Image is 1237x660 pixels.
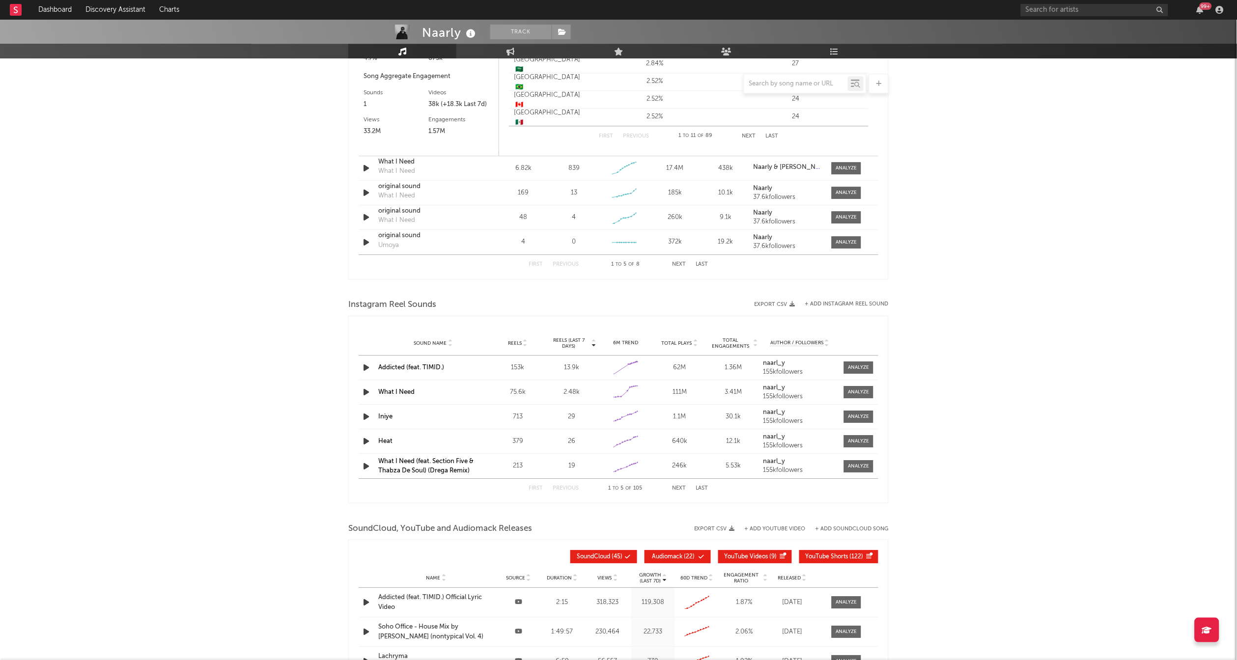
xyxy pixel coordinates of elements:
[378,413,393,420] a: Iniye
[763,458,785,465] strong: naarl_y
[778,575,801,581] span: Released
[805,302,889,307] button: + Add Instagram Reel Sound
[501,237,546,247] div: 4
[378,622,494,641] div: Soho Office - House Mix by [PERSON_NAME] (nontypical Vol. 4)
[1197,6,1204,14] button: 99+
[645,550,711,563] button: Audiomack(22)
[652,554,683,560] span: Audiomack
[773,598,812,607] div: [DATE]
[348,299,436,311] span: Instagram Reel Sounds
[696,262,708,267] button: Last
[378,157,481,167] a: What I Need
[763,360,837,367] a: naarl_y
[639,578,661,584] p: (Last 7d)
[378,206,481,216] a: original sound
[709,461,759,471] div: 5.53k
[709,337,753,349] span: Total Engagements
[587,112,723,122] div: 2.52%
[1021,4,1168,16] input: Search for artists
[543,627,582,637] div: 1:49:57
[799,550,878,563] button: YouTube Shorts(122)
[378,438,393,444] a: Heat
[514,73,582,92] div: [GEOGRAPHIC_DATA]
[599,134,613,139] button: First
[763,385,837,391] a: naarl_y
[754,219,822,225] div: 37.6k followers
[634,598,673,607] div: 119,308
[429,99,494,110] div: 38k (+18.3k Last 7d)
[572,237,576,247] div: 0
[709,412,759,422] div: 30.1k
[655,437,704,446] div: 640k
[754,234,822,241] a: Naarly
[547,387,596,397] div: 2.48k
[414,340,447,346] span: Sound Name
[763,434,785,440] strong: naarl_y
[570,550,637,563] button: SoundCloud(45)
[683,134,689,138] span: to
[547,461,596,471] div: 19
[429,126,494,137] div: 1.57M
[577,554,622,560] span: ( 45 )
[490,25,552,39] button: Track
[626,486,632,491] span: of
[493,387,542,397] div: 75.6k
[598,483,652,495] div: 1 5 105
[680,575,707,581] span: 60D Trend
[806,526,889,532] button: + Add SoundCloud Song
[735,526,806,532] div: + Add YouTube Video
[553,486,579,491] button: Previous
[703,164,749,173] div: 438k
[696,486,708,491] button: Last
[572,213,576,222] div: 4
[378,241,399,250] div: Umoya
[754,185,822,192] a: Naarly
[652,188,698,198] div: 185k
[639,572,661,578] p: Growth
[770,340,823,346] span: Author / Followers
[543,598,582,607] div: 2:15
[501,213,546,222] div: 48
[728,112,864,122] div: 24
[378,182,481,192] a: original sound
[709,363,759,373] div: 1.36M
[547,337,590,349] span: Reels (last 7 days)
[763,385,785,391] strong: naarl_y
[694,526,735,532] button: Export CSV
[501,164,546,173] div: 6.82k
[754,234,773,241] strong: Naarly
[493,461,542,471] div: 213
[587,598,629,607] div: 318,323
[515,119,523,126] span: 🇲🇽
[728,94,864,104] div: 24
[429,114,494,126] div: Engagements
[587,94,723,104] div: 2.52%
[725,554,768,560] span: YouTube Videos
[669,130,723,142] div: 1 11 89
[515,66,523,73] span: 🇸🇦
[728,59,864,69] div: 27
[623,134,649,139] button: Previous
[766,134,779,139] button: Last
[742,134,756,139] button: Next
[754,210,822,217] a: Naarly
[763,418,837,425] div: 155k followers
[754,243,822,250] div: 37.6k followers
[763,393,837,400] div: 155k followers
[672,486,686,491] button: Next
[763,369,837,376] div: 155k followers
[508,340,522,346] span: Reels
[514,55,582,74] div: [GEOGRAPHIC_DATA]
[577,554,610,560] span: SoundCloud
[721,598,768,607] div: 1.87 %
[754,194,822,201] div: 37.6k followers
[378,216,415,225] div: What I Need
[378,389,415,395] a: What I Need
[1200,2,1212,10] div: 99 +
[651,554,696,560] span: ( 22 )
[501,188,546,198] div: 169
[378,364,444,371] a: Addicted (feat. TIMID.)
[598,259,652,271] div: 1 5 8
